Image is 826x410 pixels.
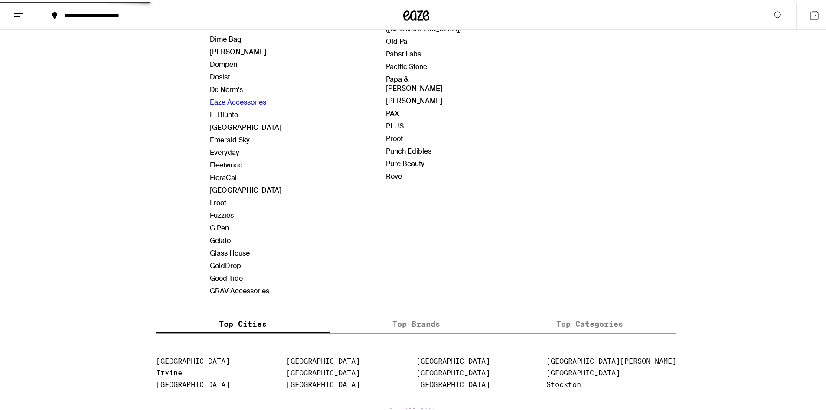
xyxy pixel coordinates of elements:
a: [PERSON_NAME] [210,46,266,55]
a: Pabst Labs [386,48,421,57]
a: [GEOGRAPHIC_DATA] [210,184,281,193]
a: [GEOGRAPHIC_DATA] [416,379,490,387]
a: [GEOGRAPHIC_DATA] [156,355,230,364]
a: Everyday [210,146,239,155]
a: Dompen [210,58,237,67]
a: PLUS [386,120,404,129]
a: Irvine [156,367,182,375]
a: G Pen [210,222,229,231]
a: [GEOGRAPHIC_DATA] [286,355,360,364]
a: Dr. Norm's [210,83,243,92]
a: [GEOGRAPHIC_DATA][PERSON_NAME] [546,355,676,364]
a: PAX [386,107,399,116]
a: [GEOGRAPHIC_DATA] [416,367,490,375]
a: Froot [210,197,226,206]
a: Pacific Stone [386,60,427,69]
a: Papa & [PERSON_NAME] [386,73,442,91]
a: [GEOGRAPHIC_DATA] [156,379,230,387]
a: Stockton [546,379,581,387]
a: Punch Edibles [386,145,431,154]
label: Top Brands [330,313,503,331]
a: GoldDrop [210,259,241,269]
a: [GEOGRAPHIC_DATA] [286,379,360,387]
a: Glass House [210,247,250,256]
a: Dime Bag [210,33,242,42]
a: [GEOGRAPHIC_DATA] [210,121,281,130]
a: Rove [386,170,402,179]
a: Pure Beauty [386,157,424,167]
a: Proof [386,132,403,141]
a: Eaze Accessories [210,96,266,105]
a: GRAV Accessories [210,285,269,294]
a: Old Pal [386,35,409,44]
a: Dosist [210,71,230,80]
a: El Blunto [210,108,238,118]
a: [PERSON_NAME] [386,95,442,104]
label: Top Cities [156,313,330,331]
label: Top Categories [503,313,676,331]
a: Fuzzies [210,209,234,218]
span: Hi. Need any help? [5,6,62,13]
a: Emerald Sky [210,134,250,143]
a: [GEOGRAPHIC_DATA] [416,355,490,364]
a: [GEOGRAPHIC_DATA] [286,367,360,375]
div: tabs [156,313,676,332]
a: Good Tide [210,272,243,281]
a: FloraCal [210,171,237,180]
a: [GEOGRAPHIC_DATA] [546,367,620,375]
a: Gelato [210,234,231,243]
a: Fleetwood [210,159,243,168]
